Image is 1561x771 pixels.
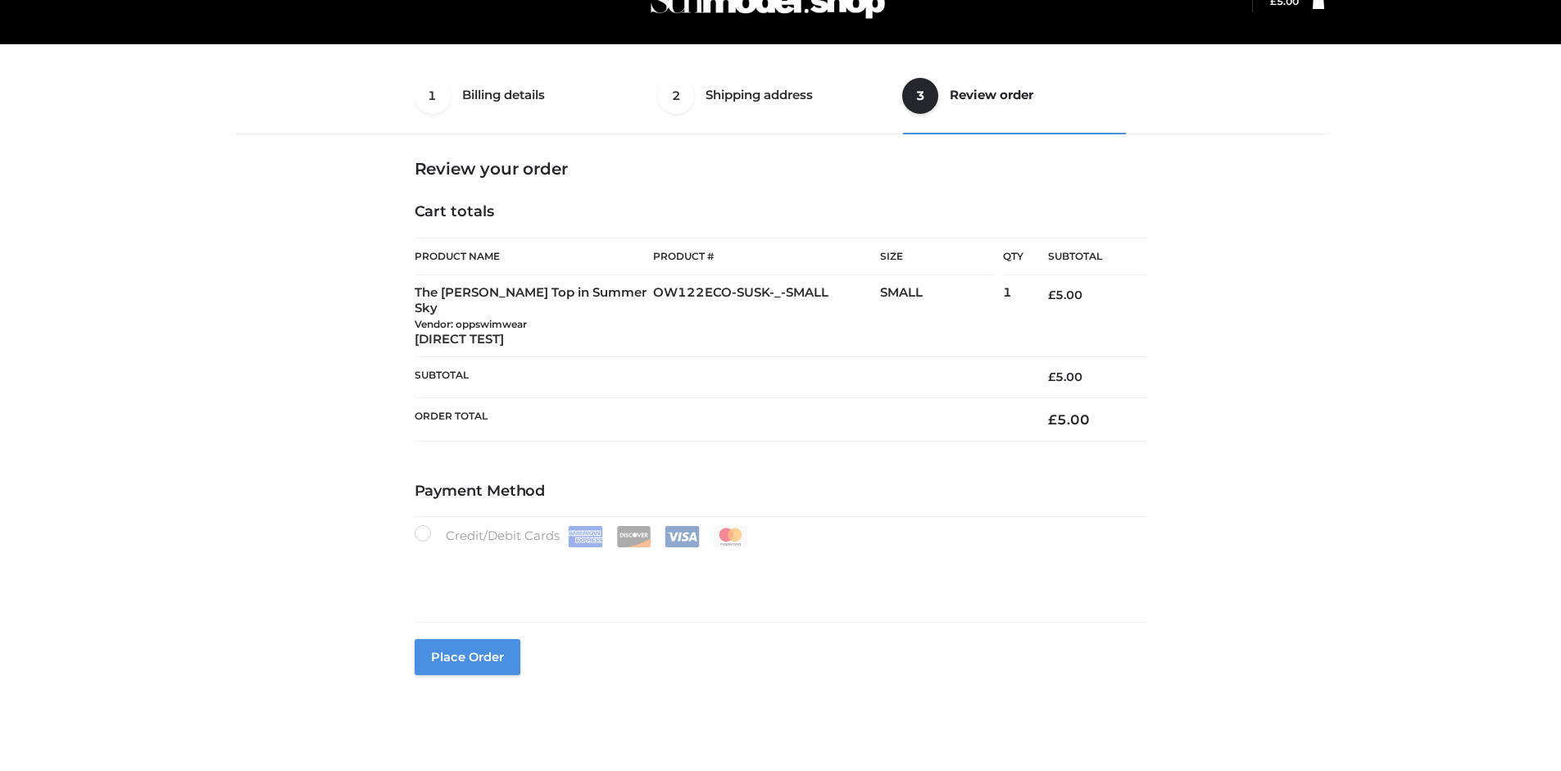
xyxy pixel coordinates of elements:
h3: Review your order [415,159,1147,179]
td: OW122ECO-SUSK-_-SMALL [653,275,880,357]
span: £ [1048,370,1055,384]
bdi: 5.00 [1048,370,1082,384]
h4: Payment Method [415,483,1147,501]
img: Mastercard [713,526,748,547]
img: Visa [665,526,700,547]
td: The [PERSON_NAME] Top in Summer Sky [DIRECT TEST] [415,275,654,357]
iframe: Secure payment input frame [411,544,1144,604]
th: Product Name [415,238,654,275]
td: 1 [1003,275,1023,357]
th: Subtotal [1023,238,1146,275]
small: Vendor: oppswimwear [415,318,527,330]
th: Product # [653,238,880,275]
img: Amex [568,526,603,547]
img: Discover [616,526,651,547]
th: Size [880,238,995,275]
th: Subtotal [415,357,1024,397]
td: SMALL [880,275,1003,357]
bdi: 5.00 [1048,411,1090,428]
bdi: 5.00 [1048,288,1082,302]
span: £ [1048,411,1057,428]
h4: Cart totals [415,203,1147,221]
span: £ [1048,288,1055,302]
th: Order Total [415,397,1024,441]
th: Qty [1003,238,1023,275]
label: Credit/Debit Cards [415,525,750,547]
button: Place order [415,639,520,675]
